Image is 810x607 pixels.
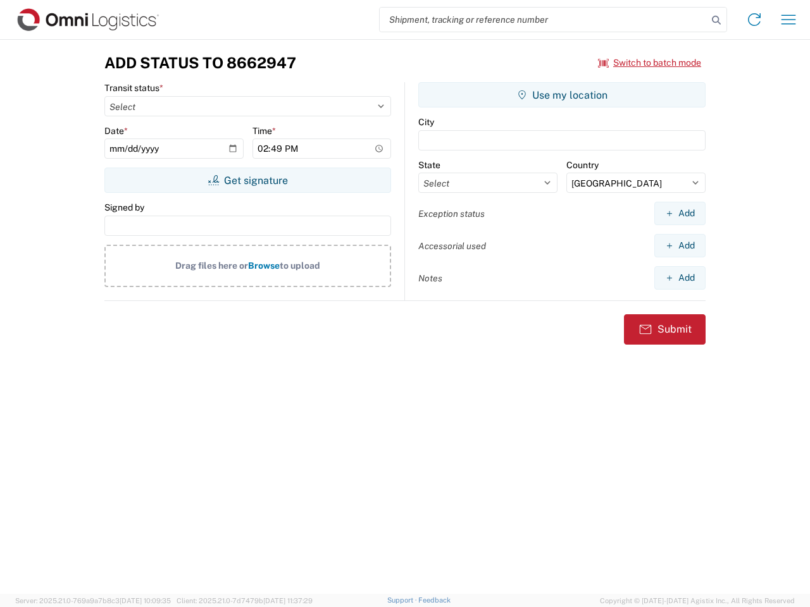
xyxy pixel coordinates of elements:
label: Date [104,125,128,137]
span: Client: 2025.21.0-7d7479b [177,597,313,604]
label: Time [252,125,276,137]
span: Server: 2025.21.0-769a9a7b8c3 [15,597,171,604]
label: Signed by [104,202,144,213]
label: City [418,116,434,128]
span: [DATE] 11:37:29 [263,597,313,604]
h3: Add Status to 8662947 [104,54,296,72]
button: Add [654,266,706,290]
a: Support [387,596,419,604]
button: Submit [624,314,706,345]
label: Accessorial used [418,240,486,252]
span: Browse [248,261,280,271]
span: to upload [280,261,320,271]
span: [DATE] 10:09:35 [120,597,171,604]
label: Notes [418,273,442,284]
label: State [418,159,440,171]
a: Feedback [418,596,451,604]
button: Add [654,202,706,225]
button: Add [654,234,706,257]
button: Switch to batch mode [598,52,701,73]
label: Country [566,159,599,171]
label: Transit status [104,82,163,94]
label: Exception status [418,208,485,219]
button: Get signature [104,168,391,193]
span: Drag files here or [175,261,248,271]
button: Use my location [418,82,706,107]
input: Shipment, tracking or reference number [380,8,707,32]
span: Copyright © [DATE]-[DATE] Agistix Inc., All Rights Reserved [600,595,795,606]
